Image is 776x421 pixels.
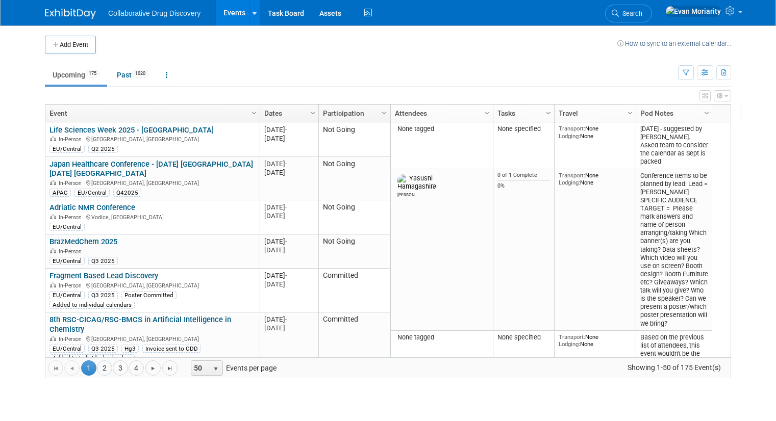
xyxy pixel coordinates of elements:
a: Column Settings [379,104,390,120]
div: None None [559,172,632,187]
a: Dates [264,104,312,122]
span: In-Person [59,136,85,143]
span: - [285,160,287,168]
a: Life Sciences Week 2025 - [GEOGRAPHIC_DATA] [49,125,214,135]
span: select [212,365,220,373]
div: None None [559,333,632,348]
div: 0% [497,182,550,190]
div: Q42025 [113,189,141,197]
a: 8th RSC-CICAG/RSC-BMCS in Artificial Intelligence in Chemistry [49,315,231,334]
div: None specified [497,333,550,341]
div: [DATE] [264,246,314,254]
div: Q3 2025 [88,257,118,265]
a: Column Settings [625,104,636,120]
img: In-Person Event [50,180,56,185]
div: [GEOGRAPHIC_DATA], [GEOGRAPHIC_DATA] [49,334,255,343]
span: - [285,315,287,323]
span: Column Settings [380,109,388,117]
span: In-Person [59,282,85,289]
div: Invoice sent to CDD [142,345,201,353]
div: EU/Central [74,189,110,197]
div: Q3 2025 [88,291,118,299]
div: [DATE] [264,280,314,288]
span: Column Settings [544,109,553,117]
div: [GEOGRAPHIC_DATA], [GEOGRAPHIC_DATA] [49,281,255,290]
img: ExhibitDay [45,9,96,19]
td: [DATE] - suggested by [PERSON_NAME]. Asked team to consider the calendar as Sept is packed [636,122,712,169]
span: Lodging: [559,340,580,348]
a: Column Settings [308,104,319,120]
div: [DATE] [264,203,314,212]
a: Column Settings [482,104,493,120]
span: Showing 1-50 of 175 Event(s) [618,360,731,375]
div: EU/Central [49,257,85,265]
a: Japan Healthcare Conference - [DATE] [GEOGRAPHIC_DATA] [DATE] [GEOGRAPHIC_DATA] [49,160,253,178]
a: 3 [113,360,128,376]
span: Column Settings [483,109,491,117]
td: Committed [318,269,390,312]
a: Past1020 [109,65,156,85]
span: Column Settings [626,109,634,117]
span: In-Person [59,248,85,255]
div: EU/Central [49,145,85,153]
div: [DATE] [264,125,314,134]
img: In-Person Event [50,248,56,253]
span: 1020 [132,70,148,77]
td: Not Going [318,156,390,200]
span: In-Person [59,180,85,187]
a: 4 [129,360,144,376]
img: In-Person Event [50,136,56,141]
span: Go to the first page [52,364,60,373]
td: Not Going [318,200,390,234]
span: 50 [191,361,209,375]
a: BrazMedChem 2025 [49,237,117,246]
a: Travel [559,104,629,122]
td: Committed [318,312,390,366]
div: [DATE] [264,324,314,332]
td: Conference items to be planned by lead: Lead = [PERSON_NAME] SPECIFIC AUDIENCE TARGET = Please ma... [636,169,712,331]
a: Participation [323,104,383,122]
span: Transport: [559,333,585,340]
span: - [285,272,287,279]
a: Column Settings [543,104,555,120]
span: Lodging: [559,179,580,186]
a: Column Settings [702,104,713,120]
td: Not Going [318,234,390,269]
div: 0 of 1 Complete [497,172,550,179]
div: [DATE] [264,134,314,143]
span: In-Person [59,336,85,343]
span: 175 [86,70,99,77]
a: How to sync to an external calendar... [617,40,731,47]
div: APAC [49,189,71,197]
div: [GEOGRAPHIC_DATA], [GEOGRAPHIC_DATA] [49,135,255,143]
button: Add Event [45,36,96,54]
div: EU/Central [49,291,85,299]
div: [DATE] [264,271,314,280]
a: 2 [97,360,112,376]
div: [DATE] [264,160,314,168]
span: Column Settings [250,109,258,117]
div: [DATE] [264,315,314,324]
div: Added to individual calendars [49,354,135,362]
span: Transport: [559,125,585,132]
img: In-Person Event [50,336,56,341]
a: Tasks [497,104,547,122]
a: Attendees [395,104,486,122]
div: None tagged [395,333,489,341]
a: Pod Notes [640,104,706,122]
div: Added to individual calendars [49,301,135,309]
div: None tagged [395,125,489,133]
div: [DATE] [264,212,314,220]
a: Column Settings [249,104,260,120]
td: Not Going [318,122,390,156]
div: EU/Central [49,223,85,231]
img: Evan Moriarity [665,6,721,17]
img: Yasushi Hamagashira [397,174,436,191]
div: Hg3 [121,345,139,353]
span: Column Settings [703,109,711,117]
div: Yasushi Hamagashira [397,191,415,197]
a: Adriatic NMR Conference [49,203,135,212]
div: Q2 2025 [88,145,118,153]
span: Search [619,10,642,17]
a: Go to the next page [145,360,161,376]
